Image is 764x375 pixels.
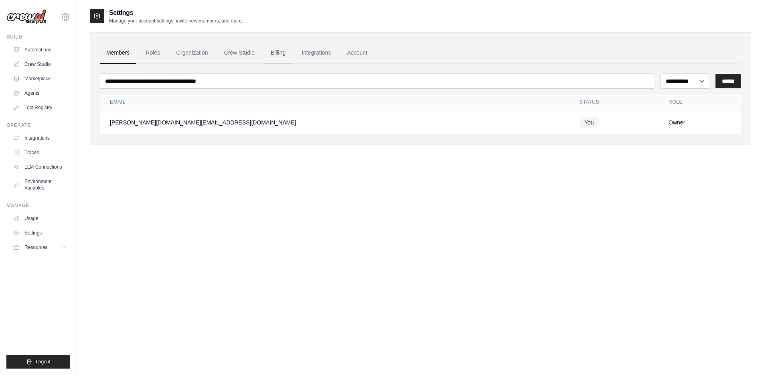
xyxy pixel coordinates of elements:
[669,118,731,126] div: Owner
[10,161,70,173] a: LLM Connections
[100,94,570,110] th: Email
[10,212,70,225] a: Usage
[6,9,47,24] img: Logo
[6,355,70,369] button: Logout
[10,175,70,194] a: Environment Variables
[110,118,560,126] div: [PERSON_NAME][DOMAIN_NAME][EMAIL_ADDRESS][DOMAIN_NAME]
[570,94,659,110] th: Status
[100,42,136,64] a: Members
[10,72,70,85] a: Marketplace
[10,146,70,159] a: Traces
[340,42,374,64] a: Account
[10,58,70,71] a: Crew Studio
[109,18,243,24] p: Manage your account settings, invite new members, and more.
[659,94,741,110] th: Role
[580,117,599,128] span: You
[24,244,47,251] span: Resources
[10,226,70,239] a: Settings
[109,8,243,18] h2: Settings
[218,42,261,64] a: Crew Studio
[10,101,70,114] a: Tool Registry
[6,202,70,209] div: Manage
[10,241,70,254] button: Resources
[10,87,70,100] a: Agents
[295,42,337,64] a: Integrations
[264,42,292,64] a: Billing
[36,359,51,365] span: Logout
[6,34,70,40] div: Build
[10,132,70,145] a: Integrations
[139,42,166,64] a: Roles
[6,122,70,128] div: Operate
[170,42,214,64] a: Organization
[10,43,70,56] a: Automations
